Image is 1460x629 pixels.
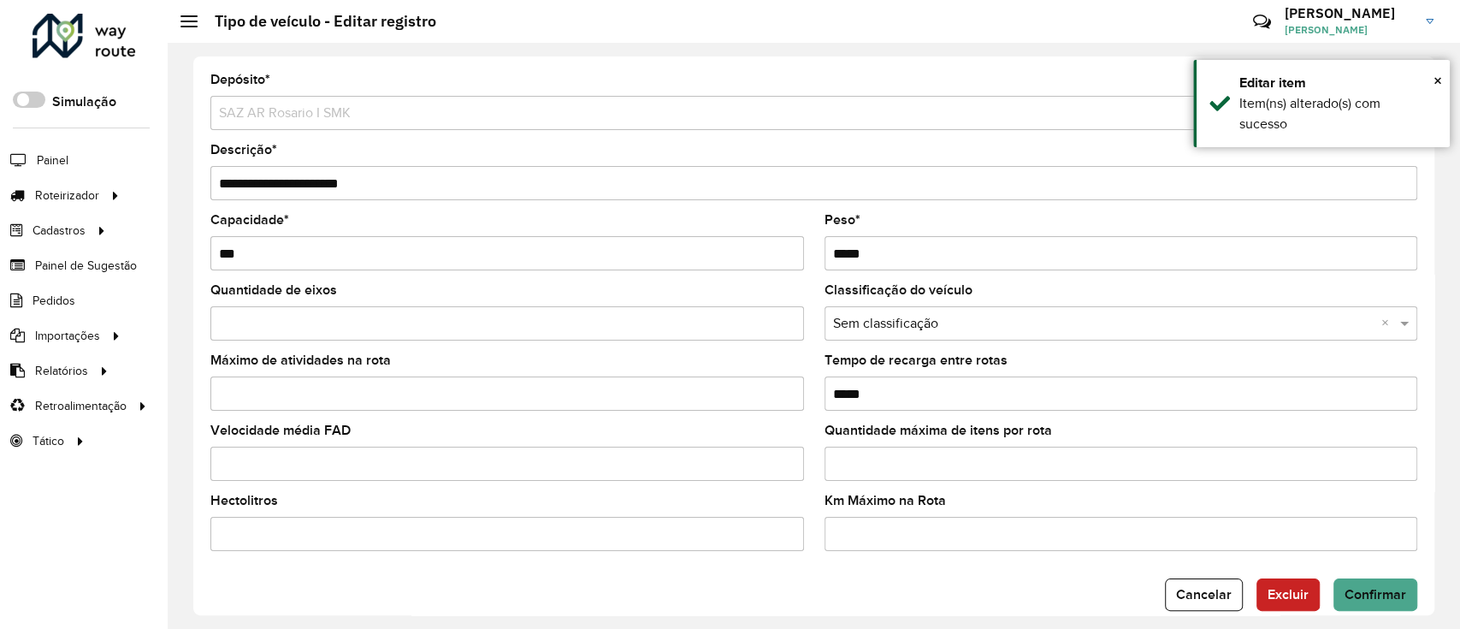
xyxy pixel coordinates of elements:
[1333,579,1417,611] button: Confirmar
[35,257,137,275] span: Painel de Sugestão
[210,210,289,230] label: Capacidade
[825,420,1052,441] label: Quantidade máxima de itens por rota
[210,139,277,160] label: Descrição
[33,292,75,310] span: Pedidos
[1176,587,1232,602] span: Cancelar
[210,490,278,511] label: Hectolitros
[210,69,270,90] label: Depósito
[1244,3,1280,40] a: Contato Rápido
[35,397,127,415] span: Retroalimentação
[1433,68,1442,93] button: Close
[1285,5,1413,21] h3: [PERSON_NAME]
[33,432,64,450] span: Tático
[825,490,946,511] label: Km Máximo na Rota
[198,12,436,31] h2: Tipo de veículo - Editar registro
[37,151,68,169] span: Painel
[1381,313,1396,334] span: Clear all
[1256,579,1320,611] button: Excluir
[1239,73,1437,93] div: Editar item
[1345,587,1406,602] span: Confirmar
[33,222,86,240] span: Cadastros
[825,210,860,230] label: Peso
[1268,587,1309,602] span: Excluir
[210,350,391,371] label: Máximo de atividades na rota
[825,350,1008,371] label: Tempo de recarga entre rotas
[1433,71,1442,90] span: ×
[52,92,116,112] label: Simulação
[35,187,99,205] span: Roteirizador
[1239,93,1437,134] div: Item(ns) alterado(s) com sucesso
[825,280,972,300] label: Classificação do veículo
[210,420,351,441] label: Velocidade média FAD
[1285,22,1413,38] span: [PERSON_NAME]
[210,280,337,300] label: Quantidade de eixos
[1165,579,1243,611] button: Cancelar
[35,362,88,380] span: Relatórios
[35,327,100,345] span: Importações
